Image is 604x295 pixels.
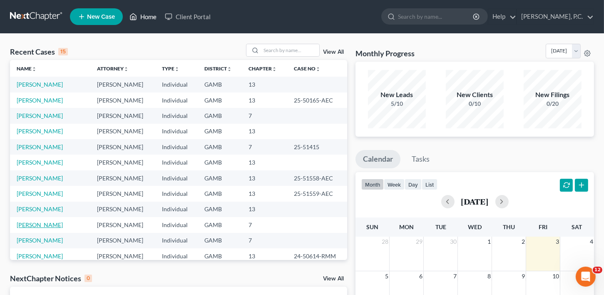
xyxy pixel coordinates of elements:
span: 10 [552,271,560,281]
span: Sun [367,223,379,230]
td: 13 [242,124,287,139]
div: 0/10 [446,100,504,108]
td: Individual [155,77,198,92]
td: Individual [155,92,198,108]
td: GAMB [198,155,242,170]
input: Search by name... [261,44,319,56]
td: 13 [242,170,287,186]
a: Attorneyunfold_more [97,65,129,72]
i: unfold_more [227,67,232,72]
div: 5/10 [368,100,426,108]
a: [PERSON_NAME] [17,81,63,88]
div: 0 [85,275,92,282]
td: 13 [242,77,287,92]
h2: [DATE] [461,197,489,206]
a: [PERSON_NAME] [17,221,63,228]
td: GAMB [198,233,242,248]
a: [PERSON_NAME] [17,252,63,260]
a: [PERSON_NAME] [17,205,63,212]
div: NextChapter Notices [10,273,92,283]
div: New Leads [368,90,426,100]
i: unfold_more [32,67,37,72]
td: [PERSON_NAME] [90,108,155,123]
td: Individual [155,217,198,232]
i: unfold_more [124,67,129,72]
td: 25-50165-AEC [287,92,347,108]
a: Client Portal [161,9,215,24]
td: Individual [155,124,198,139]
td: [PERSON_NAME] [90,233,155,248]
td: GAMB [198,77,242,92]
span: 1 [487,237,492,247]
td: GAMB [198,186,242,201]
a: Calendar [355,150,400,168]
iframe: Intercom live chat [576,267,596,287]
a: [PERSON_NAME] [17,97,63,104]
td: Individual [155,233,198,248]
td: [PERSON_NAME] [90,202,155,217]
td: [PERSON_NAME] [90,155,155,170]
div: New Filings [524,90,582,100]
i: unfold_more [272,67,277,72]
td: 7 [242,217,287,232]
a: [PERSON_NAME], P.C. [517,9,594,24]
span: 2 [521,237,526,247]
td: 7 [242,108,287,123]
td: 13 [242,155,287,170]
td: GAMB [198,202,242,217]
span: 30 [449,237,457,247]
i: unfold_more [174,67,179,72]
td: [PERSON_NAME] [90,77,155,92]
td: GAMB [198,170,242,186]
a: Tasks [404,150,437,168]
td: Individual [155,202,198,217]
td: GAMB [198,108,242,123]
td: [PERSON_NAME] [90,92,155,108]
td: [PERSON_NAME] [90,186,155,201]
td: 13 [242,186,287,201]
button: week [384,179,405,190]
div: New Clients [446,90,504,100]
a: View All [323,276,344,282]
span: Sat [572,223,582,230]
td: 7 [242,139,287,155]
td: [PERSON_NAME] [90,170,155,186]
input: Search by name... [398,9,474,24]
span: 28 [381,237,389,247]
span: Fri [539,223,547,230]
td: [PERSON_NAME] [90,217,155,232]
td: Individual [155,248,198,264]
a: [PERSON_NAME] [17,112,63,119]
td: 13 [242,248,287,264]
span: Wed [468,223,482,230]
td: Individual [155,155,198,170]
span: 8 [487,271,492,281]
button: list [422,179,437,190]
span: 29 [415,237,423,247]
td: 25-51415 [287,139,347,155]
button: day [405,179,422,190]
a: Help [488,9,516,24]
span: New Case [87,14,115,20]
td: GAMB [198,217,242,232]
a: Home [125,9,161,24]
td: Individual [155,139,198,155]
td: [PERSON_NAME] [90,124,155,139]
a: [PERSON_NAME] [17,127,63,135]
span: 12 [593,267,602,273]
div: 15 [58,48,68,55]
button: month [361,179,384,190]
td: Individual [155,186,198,201]
h3: Monthly Progress [355,48,415,58]
td: 13 [242,202,287,217]
span: 5 [384,271,389,281]
a: [PERSON_NAME] [17,190,63,197]
a: View All [323,49,344,55]
a: Districtunfold_more [204,65,232,72]
span: Tue [435,223,446,230]
td: GAMB [198,139,242,155]
td: 7 [242,233,287,248]
td: 13 [242,92,287,108]
a: Case Nounfold_more [294,65,321,72]
span: 6 [418,271,423,281]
